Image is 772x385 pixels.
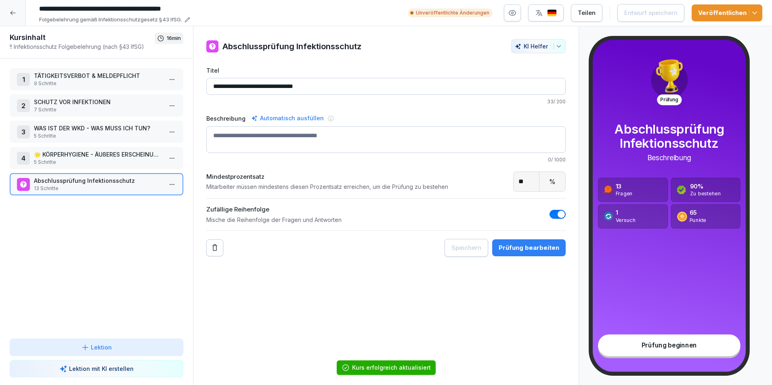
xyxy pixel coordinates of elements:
[616,216,636,223] p: Versuch
[34,106,162,113] p: 7 Schritte
[34,185,162,192] p: 13 Schritte
[616,190,633,197] p: Fragen
[206,183,448,191] p: Mitarbeiter müssen mindestens diesen Prozentsatz erreichen, um die Prüfung zu bestehen
[547,9,557,17] img: de.svg
[511,39,566,53] button: KI Helfer
[91,343,112,352] p: Lektion
[445,239,488,257] button: Speichern
[515,43,562,50] div: KI Helfer
[617,4,684,22] button: Entwurf speichern
[17,126,30,138] div: 3
[10,42,155,51] p: !! Infektionsschutz Folgebelehrung (nach §43 IfSG)
[10,360,183,377] button: Lektion mit KI erstellen
[69,364,134,373] p: Lektion mit KI erstellen
[598,122,740,151] p: Abschlussprüfung Infektionsschutz
[690,183,721,190] p: 90 %
[416,9,489,17] p: Unveröffentlichte Änderungen
[616,183,633,190] p: 13
[451,243,481,252] div: Speichern
[352,364,431,372] div: Kurs erfolgreich aktualisiert
[206,98,566,105] p: 33 / 200
[10,33,155,42] h1: Kursinhalt
[206,205,342,214] p: Zufällige Reihenfolge
[17,152,30,165] div: 4
[206,172,448,182] p: Mindestprozentsatz
[10,339,183,356] button: Lektion
[39,16,182,24] p: Folgebelehrung gemäß Infektionsschutzgesetz §43 IfSG.
[690,216,707,223] p: Punkte
[206,239,223,256] button: Remove
[222,40,361,52] h1: Abschlussprüfung Infektionsschutz
[34,98,162,106] p: SCHUTZ VOR INFEKTIONEN
[167,34,181,42] p: 16 min
[17,73,30,86] div: 1
[514,172,539,191] input: Passing Score
[34,132,162,140] p: 5 Schritte
[206,114,245,123] label: Beschreibung
[604,185,613,195] img: assessment_question.svg
[206,66,566,75] label: Titel
[250,113,325,123] div: Automatisch ausfüllen
[698,8,756,17] div: Veröffentlichen
[650,56,689,96] img: trophy.png
[616,209,636,216] p: 1
[624,8,678,17] div: Entwurf speichern
[492,239,566,256] button: Prüfung bearbeiten
[598,335,740,356] div: Prüfung beginnen
[10,68,183,90] div: 1TÄTIGKEITSVERBOT & MELDEPFLICHT9 Schritte
[10,94,183,117] div: 2SCHUTZ VOR INFEKTIONEN7 Schritte
[690,209,707,216] p: 65
[34,71,162,80] p: TÄTIGKEITSVERBOT & MELDEPFLICHT
[677,211,687,222] img: assessment_coin.svg
[34,80,162,87] p: 9 Schritte
[604,211,613,221] img: assessment_attempt.svg
[34,159,162,166] p: 5 Schritte
[690,190,721,197] p: Zu bestehen
[10,147,183,169] div: 4🌟 KÖRPERHYGIENE - ÄUßERES ERSCHEINUNGSBILD5 Schritte
[10,173,183,195] div: Abschlussprüfung Infektionsschutz13 Schritte
[677,185,686,195] img: assessment_check.svg
[34,124,162,132] p: WAS IST DER WKD - WAS MUSS ICH TUN?
[571,4,602,22] button: Teilen
[692,4,762,21] button: Veröffentlichen
[34,150,162,159] p: 🌟 KÖRPERHYGIENE - ÄUßERES ERSCHEINUNGSBILD
[17,99,30,112] div: 2
[657,94,682,105] p: Prüfung
[206,216,342,224] p: Mische die Reihenfolge der Fragen und Antworten
[499,243,559,252] div: Prüfung bearbeiten
[34,176,162,185] p: Abschlussprüfung Infektionsschutz
[578,8,596,17] div: Teilen
[598,154,740,162] p: Beschreibung
[206,156,566,163] p: 0 / 1000
[10,121,183,143] div: 3WAS IST DER WKD - WAS MUSS ICH TUN?5 Schritte
[539,172,565,191] div: %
